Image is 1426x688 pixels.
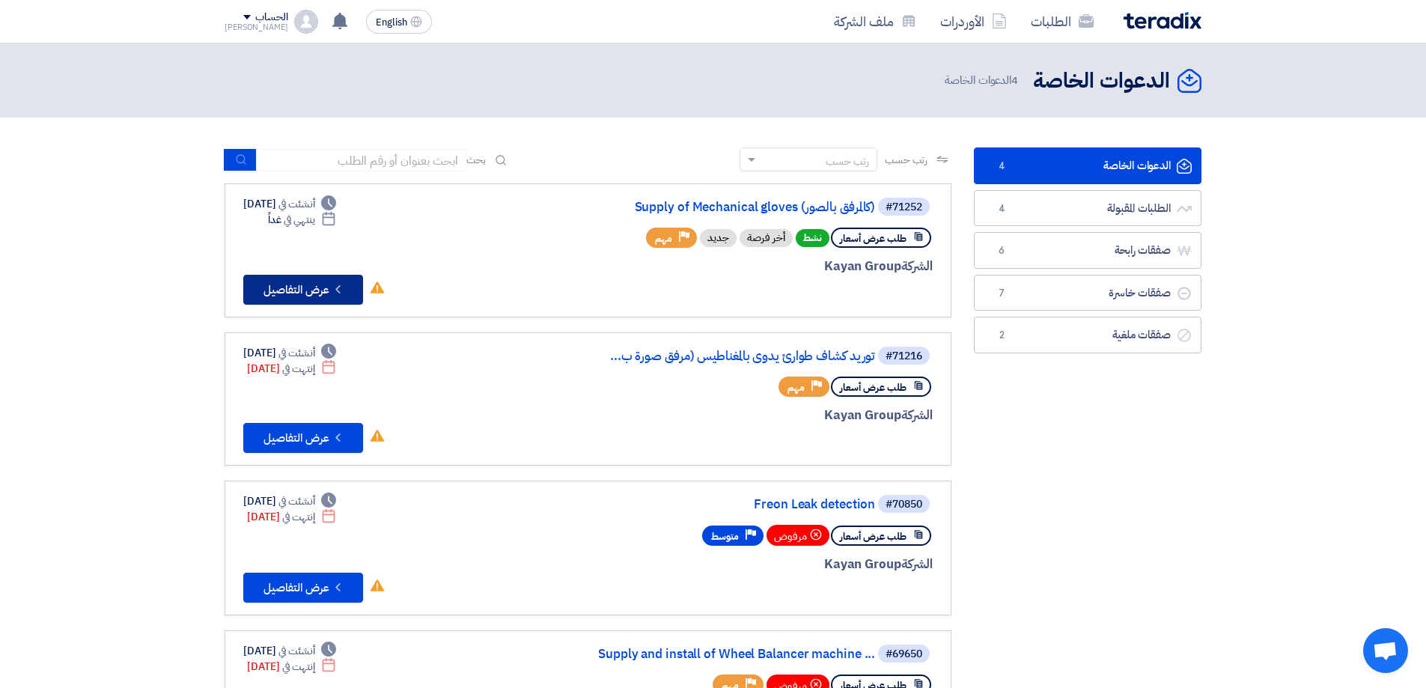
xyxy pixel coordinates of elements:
span: طلب عرض أسعار [840,380,907,395]
div: #71216 [886,351,922,362]
a: الطلبات [1019,4,1106,39]
span: 4 [993,159,1011,174]
div: الحساب [255,11,287,24]
div: جديد [700,229,737,247]
span: نشط [796,229,829,247]
span: متوسط [711,529,739,544]
div: [DATE] [243,493,336,509]
span: أنشئت في [278,345,314,361]
span: الشركة [901,406,933,424]
div: مرفوض [767,525,829,546]
a: الطلبات المقبولة4 [974,190,1201,227]
div: [DATE] [247,509,336,525]
div: [DATE] [243,196,336,212]
a: صفقات خاسرة7 [974,275,1201,311]
span: إنتهت في [282,509,314,525]
span: إنتهت في [282,659,314,675]
div: [PERSON_NAME] [225,23,288,31]
button: English [366,10,432,34]
span: 2 [993,328,1011,343]
span: أنشئت في [278,493,314,509]
div: Kayan Group [573,406,933,425]
div: #69650 [886,649,922,660]
span: طلب عرض أسعار [840,529,907,544]
a: صفقات ملغية2 [974,317,1201,353]
span: 7 [993,286,1011,301]
span: مهم [655,231,672,246]
span: رتب حسب [885,152,927,168]
a: دردشة مفتوحة [1363,628,1408,673]
a: ملف الشركة [822,4,928,39]
span: الشركة [901,257,933,275]
span: الدعوات الخاصة [945,72,1021,89]
div: [DATE] [243,643,336,659]
div: [DATE] [247,361,336,377]
span: مهم [787,380,805,395]
a: الدعوات الخاصة4 [974,147,1201,184]
a: صفقات رابحة6 [974,232,1201,269]
div: أخر فرصة [740,229,793,247]
div: غداً [268,212,336,228]
div: Kayan Group [573,257,933,276]
div: [DATE] [243,345,336,361]
h2: الدعوات الخاصة [1033,67,1170,96]
button: عرض التفاصيل [243,275,363,305]
button: عرض التفاصيل [243,573,363,603]
a: Supply and install of Wheel Balancer machine ... [576,648,875,661]
a: الأوردرات [928,4,1019,39]
span: الشركة [901,555,933,573]
img: profile_test.png [294,10,318,34]
span: 4 [1011,72,1018,88]
span: إنتهت في [282,361,314,377]
span: 6 [993,243,1011,258]
button: عرض التفاصيل [243,423,363,453]
span: طلب عرض أسعار [840,231,907,246]
input: ابحث بعنوان أو رقم الطلب [257,149,466,171]
div: [DATE] [247,659,336,675]
span: English [376,17,407,28]
img: Teradix logo [1124,12,1201,29]
div: #70850 [886,499,922,510]
span: أنشئت في [278,643,314,659]
a: Freon Leak detection [576,498,875,511]
a: Supply of Mechanical gloves (كالمرفق بالصور) [576,201,875,214]
span: 4 [993,201,1011,216]
div: #71252 [886,202,922,213]
span: بحث [466,152,486,168]
a: توريد كشاف طوارئ يدوى بالمغناطيس (مرفق صورة ب... [576,350,875,363]
div: Kayan Group [573,555,933,574]
span: أنشئت في [278,196,314,212]
div: رتب حسب [826,153,869,169]
span: ينتهي في [284,212,314,228]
